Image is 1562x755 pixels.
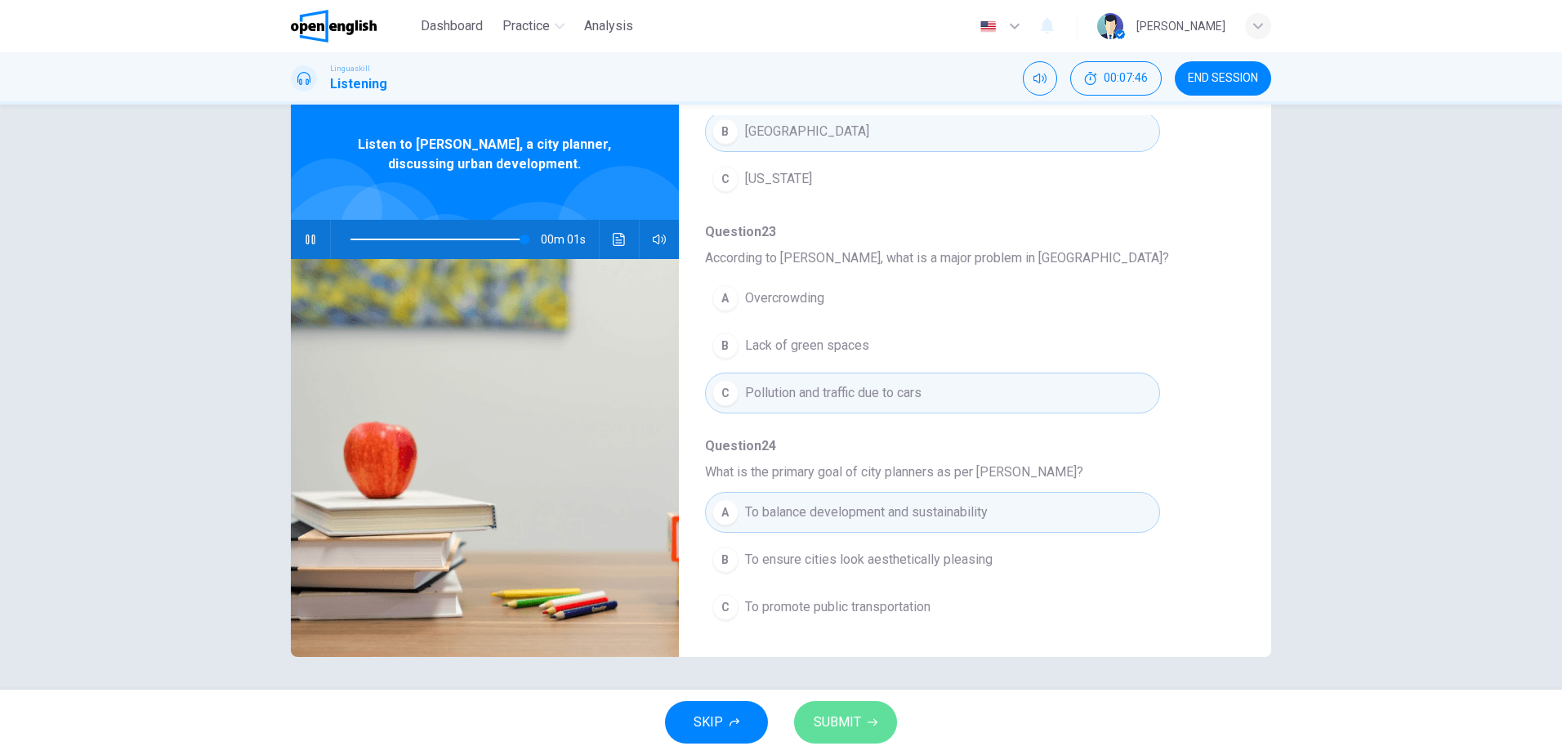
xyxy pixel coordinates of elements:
span: SUBMIT [814,711,861,734]
button: Analysis [578,11,640,41]
span: Overcrowding [745,288,824,308]
button: Practice [496,11,571,41]
button: AOvercrowding [705,278,1160,319]
div: A [712,499,739,525]
button: B[GEOGRAPHIC_DATA] [705,111,1160,152]
div: C [712,380,739,406]
button: CPollution and traffic due to cars [705,373,1160,413]
button: ATo balance development and sustainability [705,492,1160,533]
button: BTo ensure cities look aesthetically pleasing [705,539,1160,580]
button: SUBMIT [794,701,897,744]
h1: Listening [330,74,387,94]
span: Listen to [PERSON_NAME], a city planner, discussing urban development. [344,135,626,174]
div: C [712,166,739,192]
span: Practice [502,16,550,36]
span: 00:07:46 [1104,72,1148,85]
span: To promote public transportation [745,597,931,617]
span: [US_STATE] [745,169,812,189]
span: To balance development and sustainability [745,503,988,522]
span: Linguaskill [330,63,370,74]
span: END SESSION [1188,72,1258,85]
button: SKIP [665,701,768,744]
div: B [712,547,739,573]
a: OpenEnglish logo [291,10,414,42]
button: 00:07:46 [1070,61,1162,96]
span: SKIP [694,711,723,734]
span: [GEOGRAPHIC_DATA] [745,122,869,141]
img: Listen to Maria, a city planner, discussing urban development. [291,259,679,657]
div: Hide [1070,61,1162,96]
div: [PERSON_NAME] [1136,16,1225,36]
span: Dashboard [421,16,483,36]
span: To ensure cities look aesthetically pleasing [745,550,993,570]
span: Lack of green spaces [745,336,869,355]
span: Question 23 [705,222,1219,242]
button: BLack of green spaces [705,325,1160,366]
span: 00m 01s [541,220,599,259]
img: OpenEnglish logo [291,10,377,42]
div: A [712,285,739,311]
div: C [712,594,739,620]
button: Click to see the audio transcription [606,220,632,259]
button: C[US_STATE] [705,159,1160,199]
span: Question 24 [705,436,1219,456]
div: Mute [1023,61,1057,96]
img: en [978,20,998,33]
div: B [712,118,739,145]
button: END SESSION [1175,61,1271,96]
span: What is the primary goal of city planners as per [PERSON_NAME]? [705,462,1219,482]
button: Dashboard [414,11,489,41]
span: Analysis [584,16,633,36]
button: CTo promote public transportation [705,587,1160,628]
img: Profile picture [1097,13,1123,39]
span: According to [PERSON_NAME], what is a major problem in [GEOGRAPHIC_DATA]? [705,248,1219,268]
span: Pollution and traffic due to cars [745,383,922,403]
div: B [712,333,739,359]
